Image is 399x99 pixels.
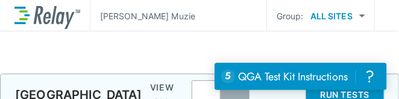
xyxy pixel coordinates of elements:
p: Group: [277,10,304,22]
iframe: Resource center [215,63,387,90]
img: LuminUltra Relay [14,3,80,29]
p: [PERSON_NAME] Muzie [100,10,196,22]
